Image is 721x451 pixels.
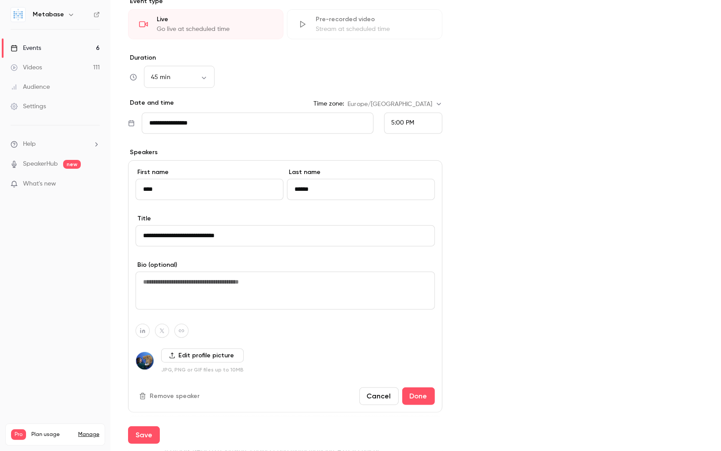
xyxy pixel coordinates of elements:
[128,99,174,107] p: Date and time
[23,140,36,149] span: Help
[316,15,431,24] div: Pre-recorded video
[161,366,244,373] p: JPG, PNG or GIF files up to 10MB
[316,25,431,34] div: Stream at scheduled time
[136,261,435,269] label: Bio (optional)
[287,9,442,39] div: Pre-recorded videoStream at scheduled time
[128,53,442,62] label: Duration
[384,113,442,134] div: From
[11,102,46,111] div: Settings
[128,426,160,444] button: Save
[23,179,56,189] span: What's new
[63,160,81,169] span: new
[136,168,283,177] label: First name
[89,180,100,188] iframe: Noticeable Trigger
[78,431,99,438] a: Manage
[23,159,58,169] a: SpeakerHub
[392,120,415,126] span: 5:00 PM
[402,387,435,405] button: Done
[11,44,41,53] div: Events
[128,9,283,39] div: LiveGo live at scheduled time
[142,113,373,134] input: Tue, Feb 17, 2026
[144,73,215,82] div: 45 min
[128,148,442,157] p: Speakers
[347,100,442,109] div: Europe/[GEOGRAPHIC_DATA]
[31,431,73,438] span: Plan usage
[11,8,25,22] img: Metabase
[136,214,435,223] label: Title
[11,140,100,149] li: help-dropdown-opener
[11,429,26,440] span: Pro
[313,99,344,108] label: Time zone:
[161,349,244,363] label: Edit profile picture
[157,25,272,34] div: Go live at scheduled time
[136,352,154,370] img: Alex Yarosh
[11,63,42,72] div: Videos
[136,389,205,403] button: Remove speaker
[359,387,399,405] button: Cancel
[33,10,64,19] h6: Metabase
[287,168,435,177] label: Last name
[157,15,272,24] div: Live
[11,83,50,91] div: Audience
